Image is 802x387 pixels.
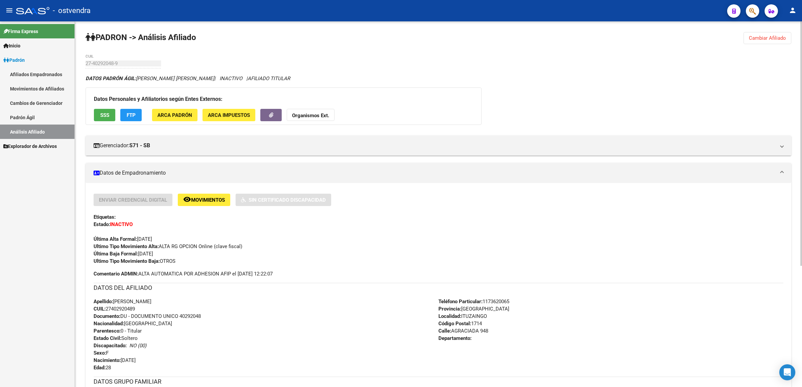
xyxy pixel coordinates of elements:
strong: Ultimo Tipo Movimiento Alta: [94,243,159,249]
span: 0 - Titular [94,328,142,334]
strong: Parentesco: [94,328,121,334]
span: Soltero [94,335,138,341]
i: NO (00) [129,343,146,349]
span: Inicio [3,42,20,49]
h3: DATOS GRUPO FAMILIAR [94,377,783,386]
span: Movimientos [191,197,225,203]
strong: PADRON -> Análisis Afiliado [86,33,196,42]
strong: Estado: [94,221,110,227]
strong: Discapacitado: [94,343,127,349]
span: [PERSON_NAME] [94,299,151,305]
span: Explorador de Archivos [3,143,57,150]
span: ALTA RG OPCION Online (clave fiscal) [94,243,242,249]
i: | INACTIVO | [86,75,290,81]
strong: Ultimo Tipo Movimiento Baja: [94,258,160,264]
span: F [94,350,109,356]
strong: DATOS PADRÓN ÁGIL: [86,75,136,81]
span: Sin Certificado Discapacidad [249,197,326,203]
strong: Estado Civil: [94,335,121,341]
mat-icon: menu [5,6,13,14]
mat-panel-title: Datos de Empadronamiento [94,169,775,177]
strong: Documento: [94,313,120,319]
span: Enviar Credencial Digital [99,197,167,203]
span: Padrón [3,56,25,64]
span: DU - DOCUMENTO UNICO 40292048 [94,313,201,319]
span: OTROS [94,258,175,264]
span: AFILIADO TITULAR [248,75,290,81]
mat-icon: remove_red_eye [183,195,191,203]
span: FTP [127,112,136,118]
strong: Etiquetas: [94,214,116,220]
span: [GEOGRAPHIC_DATA] [438,306,509,312]
button: ARCA Padrón [152,109,197,121]
h3: DATOS DEL AFILIADO [94,283,783,293]
span: AGRACIADA 948 [438,328,488,334]
mat-expansion-panel-header: Gerenciador:S71 - SB [86,136,791,156]
strong: Comentario ADMIN: [94,271,138,277]
span: - ostvendra [53,3,91,18]
button: Cambiar Afiliado [744,32,791,44]
strong: Sexo: [94,350,106,356]
span: 1714 [438,321,482,327]
strong: Provincia: [438,306,461,312]
span: ALTA AUTOMATICA POR ADHESION AFIP el [DATE] 12:22:07 [94,270,273,277]
strong: Nacimiento: [94,357,121,363]
span: Cambiar Afiliado [749,35,786,41]
span: 1173620065 [438,299,509,305]
strong: Departamento: [438,335,472,341]
span: SSS [100,112,109,118]
span: [DATE] [94,357,136,363]
span: ARCA Padrón [157,112,192,118]
strong: Localidad: [438,313,461,319]
strong: Calle: [438,328,451,334]
strong: CUIL: [94,306,106,312]
div: Open Intercom Messenger [779,364,795,380]
strong: Teléfono Particular: [438,299,483,305]
button: Sin Certificado Discapacidad [236,194,331,206]
strong: Organismos Ext. [292,113,329,119]
strong: Apellido: [94,299,113,305]
span: [GEOGRAPHIC_DATA] [94,321,172,327]
span: ITUZAINGO [438,313,487,319]
span: Firma Express [3,28,38,35]
mat-expansion-panel-header: Datos de Empadronamiento [86,163,791,183]
strong: Código Postal: [438,321,471,327]
span: 28 [94,365,111,371]
button: Enviar Credencial Digital [94,194,172,206]
mat-panel-title: Gerenciador: [94,142,775,149]
span: ARCA Impuestos [208,112,250,118]
strong: Edad: [94,365,106,371]
mat-icon: person [789,6,797,14]
strong: INACTIVO [110,221,133,227]
button: SSS [94,109,115,121]
span: [DATE] [94,251,153,257]
span: 27402920489 [94,306,135,312]
span: [DATE] [94,236,152,242]
strong: Última Alta Formal: [94,236,137,242]
strong: S71 - SB [129,142,150,149]
button: Organismos Ext. [287,109,335,121]
button: Movimientos [178,194,230,206]
strong: Última Baja Formal: [94,251,138,257]
h3: Datos Personales y Afiliatorios según Entes Externos: [94,94,473,104]
strong: Nacionalidad: [94,321,124,327]
button: FTP [120,109,142,121]
span: [PERSON_NAME] [PERSON_NAME] [86,75,214,81]
button: ARCA Impuestos [203,109,255,121]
